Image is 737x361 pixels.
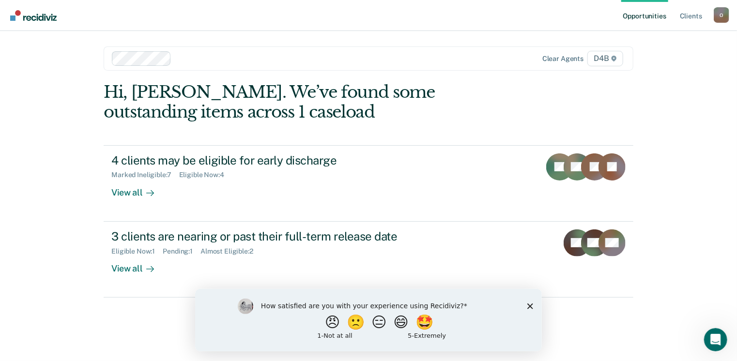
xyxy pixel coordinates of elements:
a: 3 clients are nearing or past their full-term release dateEligible Now:1Pending:1Almost Eligible:... [104,222,633,298]
iframe: Survey by Kim from Recidiviz [195,289,542,351]
span: D4B [587,51,623,66]
div: View all [111,179,166,198]
div: Hi, [PERSON_NAME]. We’ve found some outstanding items across 1 caseload [104,82,527,122]
div: Marked Ineligible : 7 [111,171,179,179]
div: O [714,7,729,23]
div: 4 clients may be eligible for early discharge [111,153,451,167]
div: 3 clients are nearing or past their full-term release date [111,229,451,243]
div: Almost Eligible : 2 [200,247,261,256]
div: Clear agents [542,55,583,63]
div: Eligible Now : 1 [111,247,163,256]
img: Recidiviz [10,10,57,21]
iframe: Intercom live chat [704,328,727,351]
div: Pending : 1 [163,247,200,256]
div: View all [111,255,166,274]
div: Eligible Now : 4 [179,171,232,179]
a: 4 clients may be eligible for early dischargeMarked Ineligible:7Eligible Now:4View all [104,145,633,222]
button: Profile dropdown button [714,7,729,23]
